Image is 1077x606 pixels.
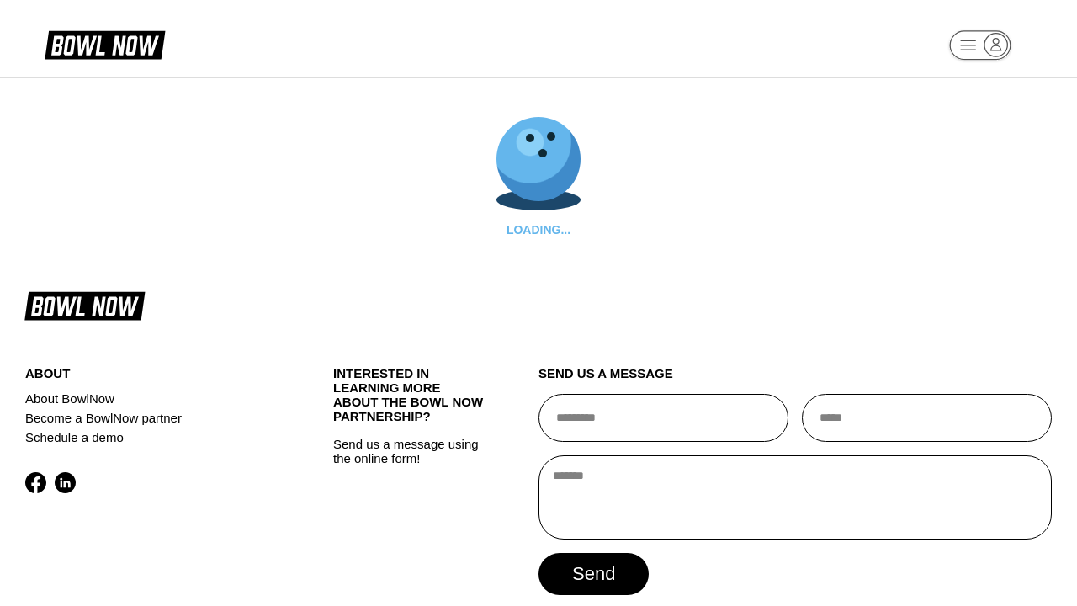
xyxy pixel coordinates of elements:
div: LOADING... [496,223,581,237]
a: Become a BowlNow partner [25,408,282,428]
button: send [538,553,649,595]
div: send us a message [538,366,1052,394]
a: Schedule a demo [25,428,282,447]
a: About BowlNow [25,389,282,408]
div: INTERESTED IN LEARNING MORE ABOUT THE BOWL NOW PARTNERSHIP? [333,366,487,437]
div: about [25,366,282,389]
